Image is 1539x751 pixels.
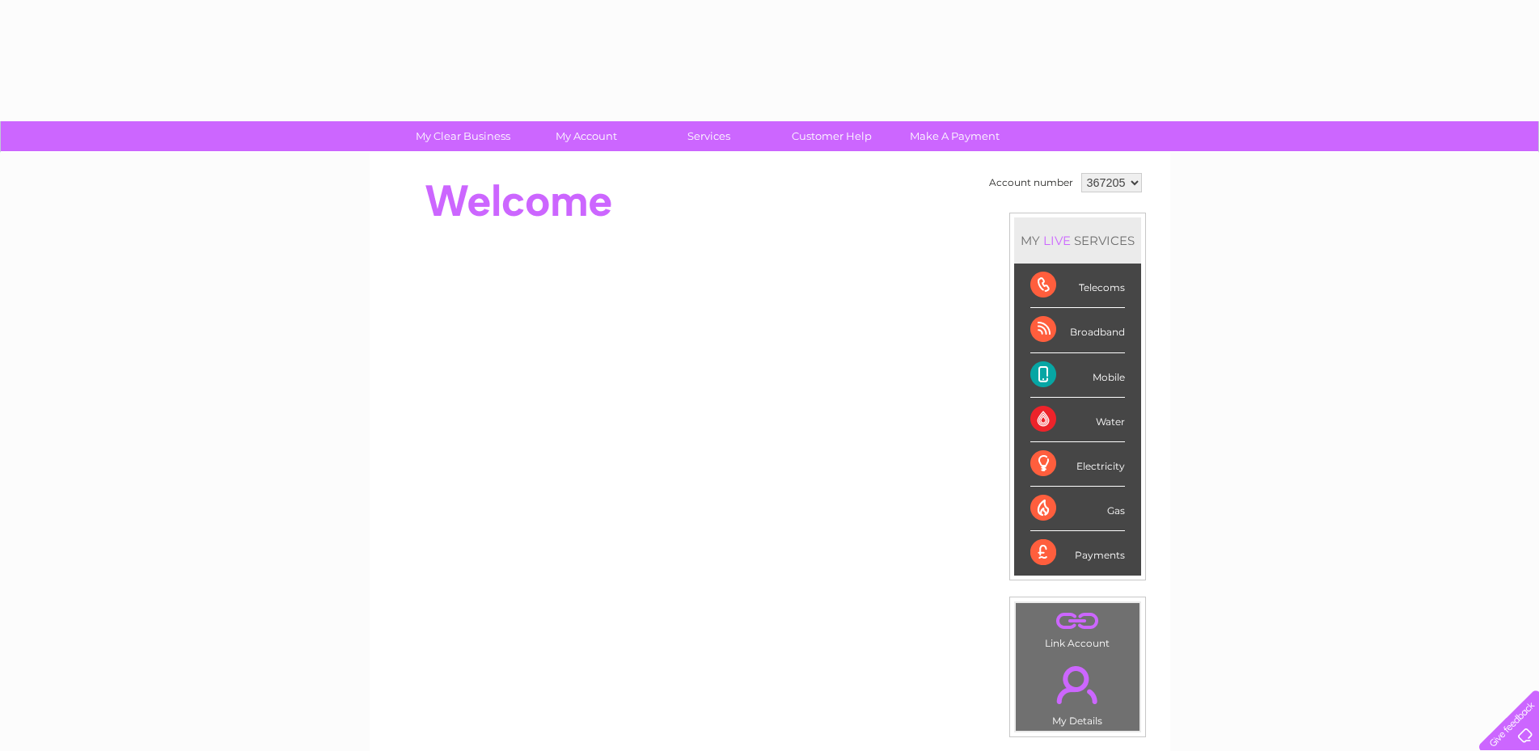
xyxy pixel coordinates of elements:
[765,121,898,151] a: Customer Help
[1030,353,1125,398] div: Mobile
[1015,602,1140,653] td: Link Account
[396,121,530,151] a: My Clear Business
[1030,487,1125,531] div: Gas
[1030,531,1125,575] div: Payments
[985,169,1077,196] td: Account number
[1030,264,1125,308] div: Telecoms
[1015,652,1140,732] td: My Details
[519,121,653,151] a: My Account
[1014,217,1141,264] div: MY SERVICES
[1030,398,1125,442] div: Water
[1020,656,1135,713] a: .
[1040,233,1074,248] div: LIVE
[1030,308,1125,352] div: Broadband
[1030,442,1125,487] div: Electricity
[1020,607,1135,635] a: .
[642,121,776,151] a: Services
[888,121,1021,151] a: Make A Payment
